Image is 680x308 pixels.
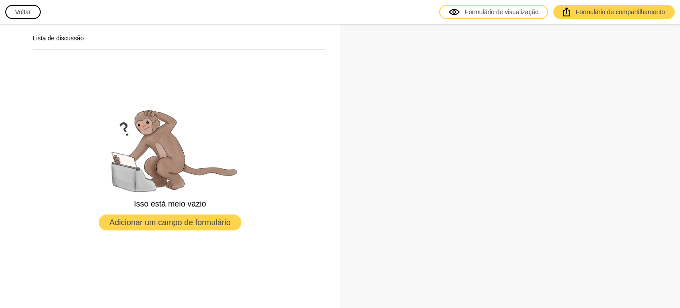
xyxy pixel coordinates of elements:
font: Adicionar um campo de formulário [109,218,231,227]
font: Formulário de compartilhamento [576,8,665,16]
font: Lista de discussão [33,35,84,42]
button: Voltar [5,5,41,19]
img: empty.png [90,103,250,193]
font: Formulário de visualização [465,8,539,16]
a: Formulário de visualização [439,5,549,19]
button: Adicionar um campo de formulário [99,214,241,230]
a: Formulário de compartilhamento [553,5,675,19]
font: Voltar [15,8,31,16]
font: Isso está meio vazio [134,199,206,208]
